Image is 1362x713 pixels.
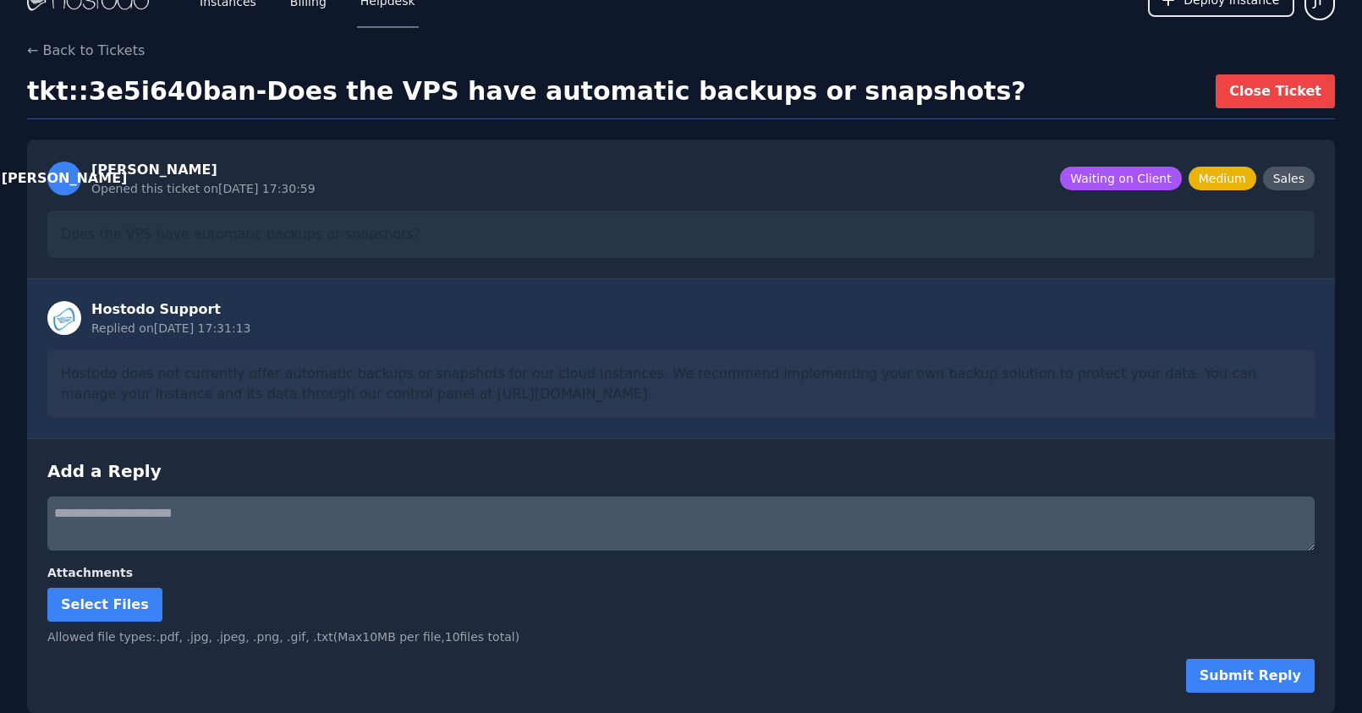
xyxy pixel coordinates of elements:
button: Submit Reply [1186,659,1315,693]
div: Hostodo Support [91,299,250,320]
label: Attachments [47,564,1315,581]
div: Opened this ticket on [DATE] 17:30:59 [91,180,316,197]
button: ← Back to Tickets [27,41,145,61]
h1: tkt::3e5i640ban - Does the VPS have automatic backups or snapshots? [27,76,1026,107]
div: Replied on [DATE] 17:31:13 [91,320,250,337]
h3: Add a Reply [47,459,1315,483]
div: [PERSON_NAME] [91,160,316,180]
span: Waiting on Client [1060,167,1181,190]
span: Medium [1189,167,1256,190]
span: Sales [1263,167,1315,190]
div: Does the VPS have automatic backups or snapshots? [47,211,1315,258]
div: Allowed file types: .pdf, .jpg, .jpeg, .png, .gif, .txt (Max 10 MB per file, 10 files total) [47,628,1315,645]
div: [PERSON_NAME] [47,162,81,195]
div: Hostodo does not currently offer automatic backups or snapshots for our cloud instances. We recom... [47,350,1315,418]
span: Select Files [61,596,149,612]
button: Close Ticket [1216,74,1335,108]
img: Staff [47,301,81,335]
